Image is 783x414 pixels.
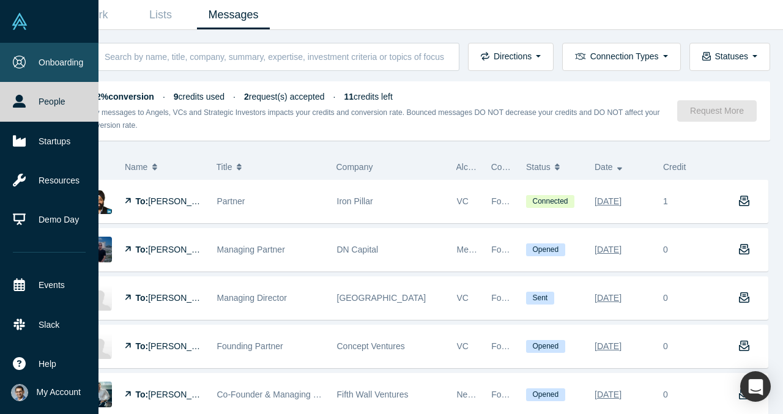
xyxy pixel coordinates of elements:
[457,390,505,399] span: Network, VC
[148,245,218,254] span: [PERSON_NAME]
[457,293,469,303] span: VC
[86,285,112,311] img: Casey Berman's Profile Image
[174,92,225,102] span: credits used
[491,390,562,399] span: Founder Reachout
[86,188,112,214] img: Mohanjit Jolly's Profile Image
[595,154,613,180] span: Date
[86,333,112,359] img: Reece Chowdhry's Profile Image
[84,108,660,130] small: Only messages to Angels, VCs and Strategic Investors impacts your credits and conversion rate. Bo...
[526,388,565,401] span: Opened
[337,293,426,303] span: [GEOGRAPHIC_DATA]
[148,196,218,206] span: [PERSON_NAME]
[11,13,28,30] img: Alchemist Vault Logo
[595,384,622,405] div: [DATE]
[491,245,562,254] span: Founder Reachout
[456,162,513,172] span: Alchemist Role
[337,390,409,399] span: Fifth Wall Ventures
[37,386,81,399] span: My Account
[595,239,622,261] div: [DATE]
[124,1,197,29] a: Lists
[244,92,249,102] strong: 2
[468,43,554,71] button: Directions
[136,341,149,351] strong: To:
[663,340,668,353] div: 0
[84,92,154,102] strong: 22.2% conversion
[491,196,562,206] span: Founder Reachout
[136,245,149,254] strong: To:
[663,388,668,401] div: 0
[595,154,650,180] button: Date
[344,92,392,102] span: credits left
[136,390,149,399] strong: To:
[663,292,668,305] div: 0
[86,237,112,262] img: Steven Schlenker's Profile Image
[336,162,373,172] span: Company
[217,154,232,180] span: Title
[526,154,551,180] span: Status
[125,154,204,180] button: Name
[217,154,324,180] button: Title
[217,245,285,254] span: Managing Partner
[217,293,287,303] span: Managing Director
[595,336,622,357] div: [DATE]
[163,92,165,102] span: ·
[457,245,484,254] span: Mentor
[689,43,770,71] button: Statuses
[491,341,562,351] span: Founder Reachout
[457,341,469,351] span: VC
[11,384,81,401] button: My Account
[136,293,149,303] strong: To:
[217,390,341,399] span: Co-Founder & Managing Partner
[337,196,373,206] span: Iron Pillar
[148,293,218,303] span: [PERSON_NAME]
[491,293,562,303] span: Founder Reachout
[333,92,336,102] span: ·
[217,196,245,206] span: Partner
[136,196,149,206] strong: To:
[663,243,668,256] div: 0
[491,162,555,172] span: Connection Type
[148,341,218,351] span: [PERSON_NAME]
[174,92,179,102] strong: 9
[663,162,686,172] span: Credit
[233,92,236,102] span: ·
[337,245,379,254] span: DN Capital
[39,358,56,371] span: Help
[526,243,565,256] span: Opened
[244,92,325,102] span: request(s) accepted
[657,180,725,223] div: 1
[595,287,622,309] div: [DATE]
[217,341,283,351] span: Founding Partner
[562,43,680,71] button: Connection Types
[526,154,582,180] button: Status
[526,195,574,208] span: Connected
[526,292,554,305] span: Sent
[125,154,147,180] span: Name
[103,42,446,71] input: Search by name, title, company, summary, expertise, investment criteria or topics of focus
[344,92,354,102] strong: 11
[197,1,270,29] a: Messages
[148,390,218,399] span: [PERSON_NAME]
[337,341,405,351] span: Concept Ventures
[526,340,565,353] span: Opened
[595,191,622,212] div: [DATE]
[11,384,28,401] img: VP Singh's Account
[457,196,469,206] span: VC
[86,382,112,407] img: Brendan Wallace's Profile Image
